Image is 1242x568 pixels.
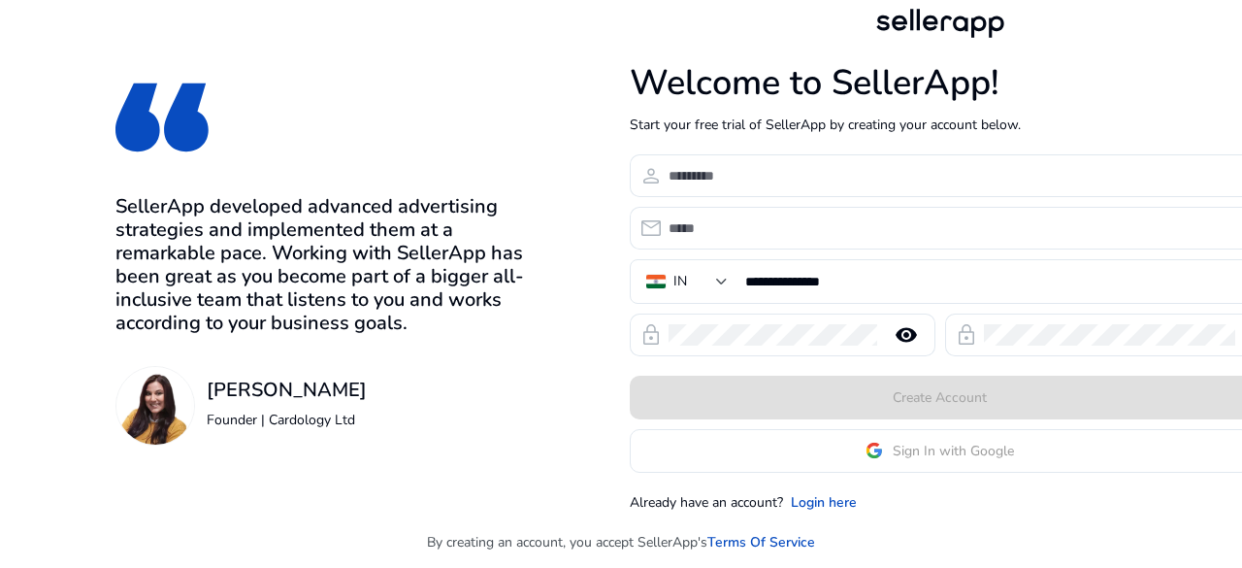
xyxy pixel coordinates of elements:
[883,323,930,347] mat-icon: remove_red_eye
[955,323,978,347] span: lock
[639,217,663,240] span: email
[207,410,367,430] p: Founder | Cardology Ltd
[639,164,663,187] span: person
[207,379,367,402] h3: [PERSON_NAME]
[673,271,687,292] div: IN
[707,532,815,552] a: Terms Of Service
[791,492,857,513] a: Login here
[630,492,783,513] p: Already have an account?
[115,195,530,335] h3: SellerApp developed advanced advertising strategies and implemented them at a remarkable pace. Wo...
[639,323,663,347] span: lock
